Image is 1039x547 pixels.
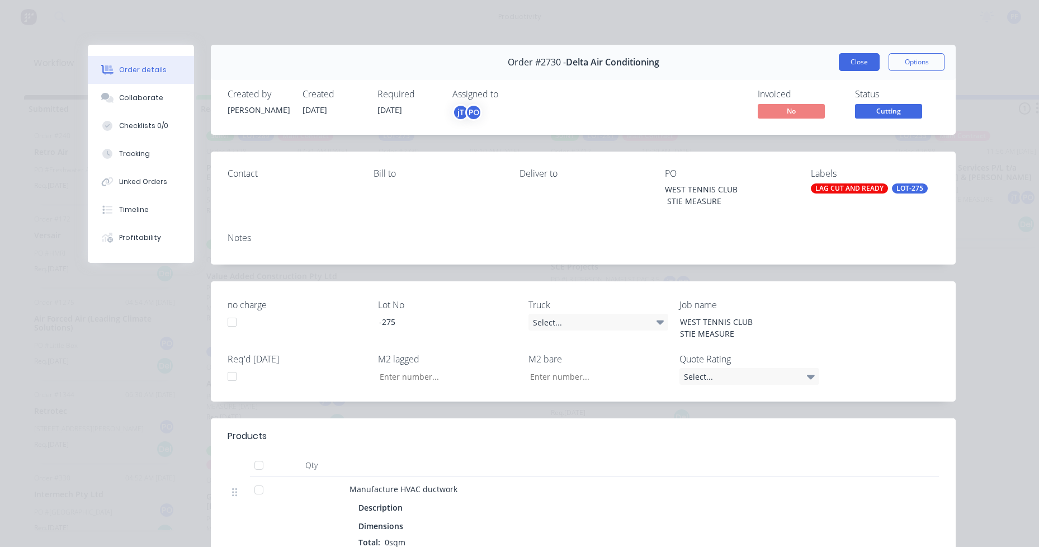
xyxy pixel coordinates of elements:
div: Timeline [119,205,149,215]
button: Timeline [88,196,194,224]
div: WEST TENNIS CLUB STIE MEASURE [671,314,811,342]
div: Required [377,89,439,100]
input: Enter number... [370,368,518,385]
button: Collaborate [88,84,194,112]
span: Delta Air Conditioning [566,57,659,68]
span: No [758,104,825,118]
div: Bill to [374,168,502,179]
span: Order #2730 - [508,57,566,68]
button: Checklists 0/0 [88,112,194,140]
div: Assigned to [452,89,564,100]
div: Qty [278,454,345,477]
label: Job name [679,298,819,312]
div: jT [452,104,469,121]
span: Dimensions [358,520,403,532]
label: Quote Rating [679,352,819,366]
span: Manufacture HVAC ductwork [350,484,457,494]
div: Notes [228,233,939,243]
div: PO [465,104,482,121]
span: [DATE] [377,105,402,115]
button: Order details [88,56,194,84]
div: LOT-275 [892,183,928,194]
div: Status [855,89,939,100]
input: Enter number... [521,368,668,385]
label: Truck [528,298,668,312]
div: Select... [528,314,668,331]
label: Lot No [378,298,518,312]
div: -275 [370,314,510,330]
div: PO [665,168,793,179]
div: WEST TENNIS CLUB STIE MEASURE [665,183,793,207]
div: Labels [811,168,939,179]
div: Contact [228,168,356,179]
div: [PERSON_NAME] [228,104,289,116]
label: M2 lagged [378,352,518,366]
div: Order details [119,65,167,75]
label: Req'd [DATE] [228,352,367,366]
div: Created [303,89,364,100]
button: Close [839,53,880,71]
label: M2 bare [528,352,668,366]
div: LAG CUT AND READY [811,183,888,194]
button: Profitability [88,224,194,252]
div: Description [358,499,407,516]
button: Tracking [88,140,194,168]
button: Options [889,53,944,71]
div: Tracking [119,149,150,159]
div: Select... [679,368,819,385]
div: Deliver to [519,168,648,179]
button: Cutting [855,104,922,121]
div: Products [228,430,267,443]
button: Linked Orders [88,168,194,196]
div: Created by [228,89,289,100]
button: jTPO [452,104,482,121]
span: [DATE] [303,105,327,115]
div: Linked Orders [119,177,167,187]
div: Invoiced [758,89,842,100]
label: no charge [228,298,367,312]
span: Cutting [855,104,922,118]
div: Profitability [119,233,161,243]
div: Collaborate [119,93,163,103]
div: Checklists 0/0 [119,121,168,131]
